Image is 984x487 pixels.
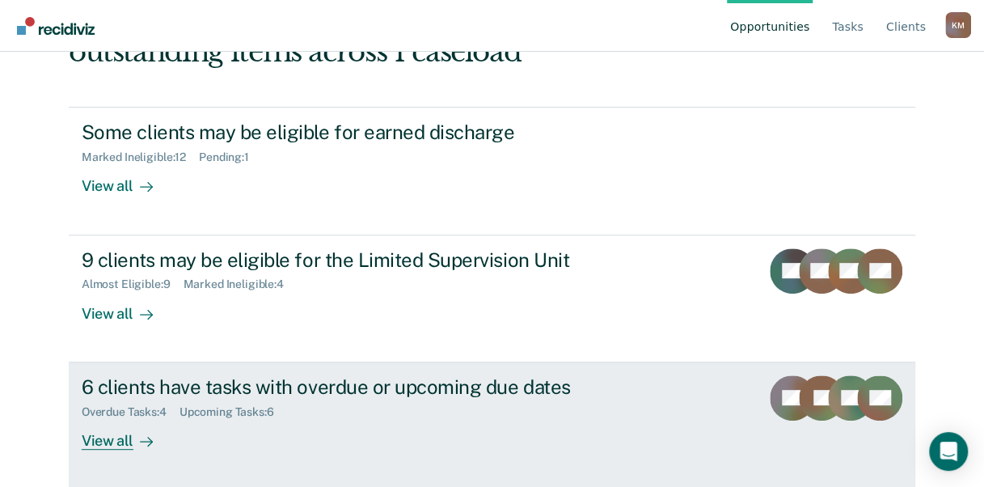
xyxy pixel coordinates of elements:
[199,150,262,164] div: Pending : 1
[184,277,297,291] div: Marked Ineligible : 4
[82,150,199,164] div: Marked Ineligible : 12
[82,291,172,323] div: View all
[69,235,915,362] a: 9 clients may be eligible for the Limited Supervision UnitAlmost Eligible:9Marked Ineligible:4Vie...
[82,405,179,419] div: Overdue Tasks : 4
[69,107,915,235] a: Some clients may be eligible for earned dischargeMarked Ineligible:12Pending:1View all
[82,418,172,450] div: View all
[929,432,968,471] div: Open Intercom Messenger
[179,405,287,419] div: Upcoming Tasks : 6
[82,164,172,196] div: View all
[82,121,649,144] div: Some clients may be eligible for earned discharge
[17,17,95,35] img: Recidiviz
[945,12,971,38] button: Profile dropdown button
[82,277,184,291] div: Almost Eligible : 9
[82,375,649,399] div: 6 clients have tasks with overdue or upcoming due dates
[82,248,649,272] div: 9 clients may be eligible for the Limited Supervision Unit
[945,12,971,38] div: K M
[69,2,746,69] div: Hi, [PERSON_NAME]. We’ve found some outstanding items across 1 caseload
